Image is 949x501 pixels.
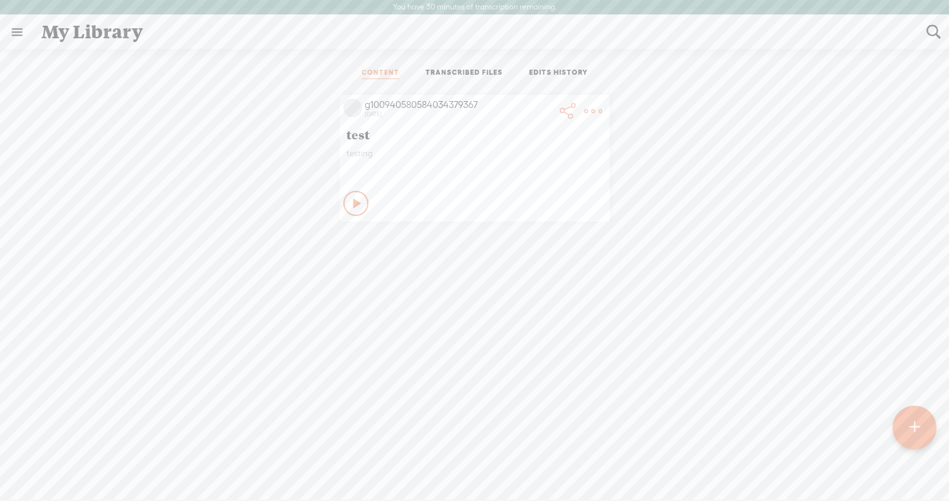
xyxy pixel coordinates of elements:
[362,68,399,79] a: CONTENT
[393,3,557,13] label: You have 30 minutes of transcription remaining.
[365,99,553,111] div: g100940580584034379367
[426,68,503,79] a: TRANSCRIBED FILES
[529,68,588,79] a: EDITS HISTORY
[365,110,553,118] div: [DATE]
[346,148,603,186] div: testing
[33,16,918,48] div: My Library
[343,99,362,117] img: videoLoading.png
[346,127,603,142] span: test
